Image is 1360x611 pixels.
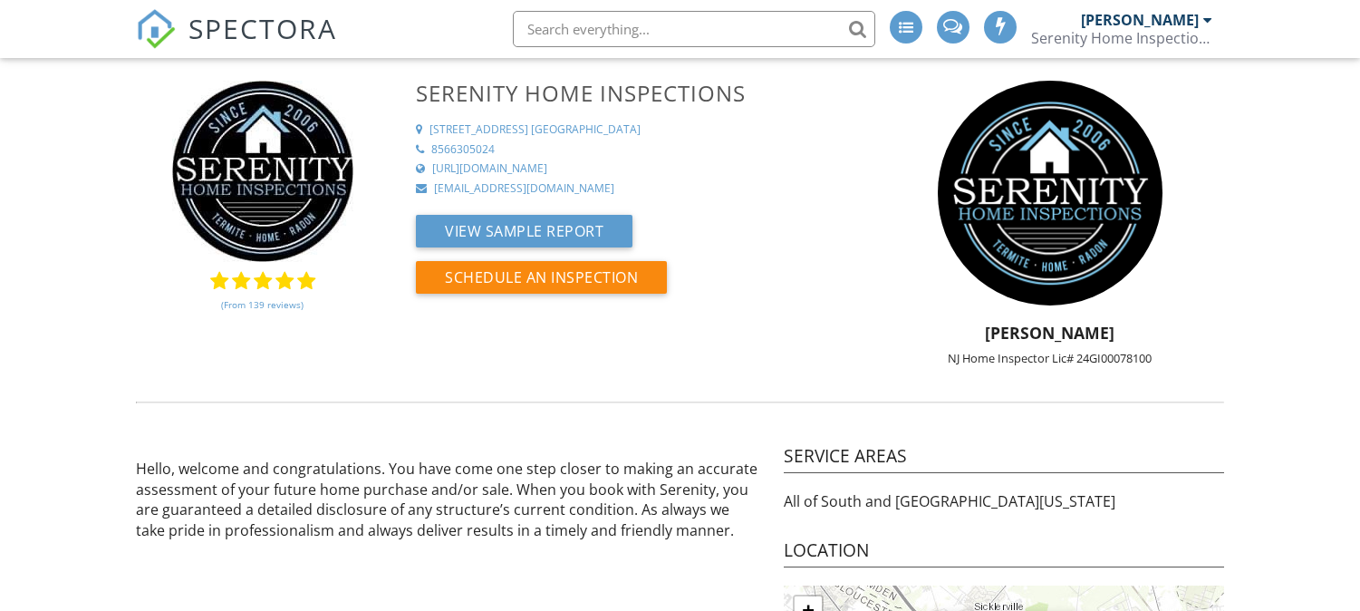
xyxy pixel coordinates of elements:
a: [URL][DOMAIN_NAME] [416,161,854,177]
div: [EMAIL_ADDRESS][DOMAIN_NAME] [434,181,614,197]
img: The Best Home Inspection Software - Spectora [136,9,176,49]
a: SPECTORA [136,24,337,63]
div: [GEOGRAPHIC_DATA] [531,122,641,138]
div: NJ Home Inspector Lic# 24GI00078100 [865,351,1235,365]
h5: [PERSON_NAME] [865,324,1235,342]
input: Search everything... [513,11,875,47]
h4: Location [784,538,1224,567]
a: 8566305024 [416,142,854,158]
span: SPECTORA [188,9,337,47]
a: View Sample Report [416,227,632,247]
div: [PERSON_NAME] [1081,11,1199,29]
a: [STREET_ADDRESS] [GEOGRAPHIC_DATA] [416,122,854,138]
button: View Sample Report [416,215,632,247]
div: Serenity Home Inspections [1031,29,1212,47]
div: [STREET_ADDRESS] [429,122,528,138]
div: 8566305024 [431,142,495,158]
h3: Serenity Home Inspections [416,81,854,105]
a: Schedule an Inspection [416,273,667,293]
p: All of South and [GEOGRAPHIC_DATA][US_STATE] [784,491,1224,511]
button: Schedule an Inspection [416,261,667,294]
p: Hello, welcome and congratulations. You have come one step closer to making an accurate assessmen... [136,459,761,540]
h4: Service Areas [784,444,1224,473]
img: serenity_no_background_.jpg [172,81,353,262]
img: serenity_logo_black.jpg [938,81,1162,305]
a: [EMAIL_ADDRESS][DOMAIN_NAME] [416,181,854,197]
div: [URL][DOMAIN_NAME] [432,161,547,177]
a: (From 139 reviews) [221,289,304,320]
